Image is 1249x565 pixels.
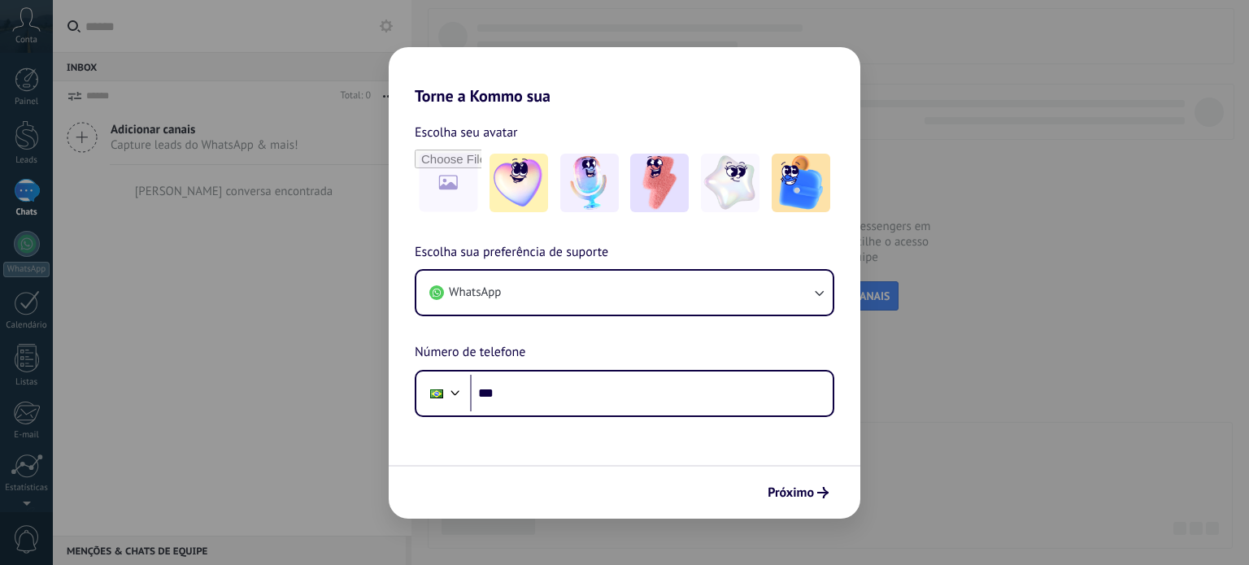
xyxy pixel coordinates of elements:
[560,154,619,212] img: -2.jpeg
[415,122,518,143] span: Escolha seu avatar
[630,154,689,212] img: -3.jpeg
[415,242,608,263] span: Escolha sua preferência de suporte
[772,154,830,212] img: -5.jpeg
[490,154,548,212] img: -1.jpeg
[760,479,836,506] button: Próximo
[701,154,759,212] img: -4.jpeg
[389,47,860,106] h2: Torne a Kommo sua
[449,285,501,301] span: WhatsApp
[416,271,833,315] button: WhatsApp
[415,342,525,363] span: Número de telefone
[421,376,452,411] div: Brazil: + 55
[768,487,814,498] span: Próximo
